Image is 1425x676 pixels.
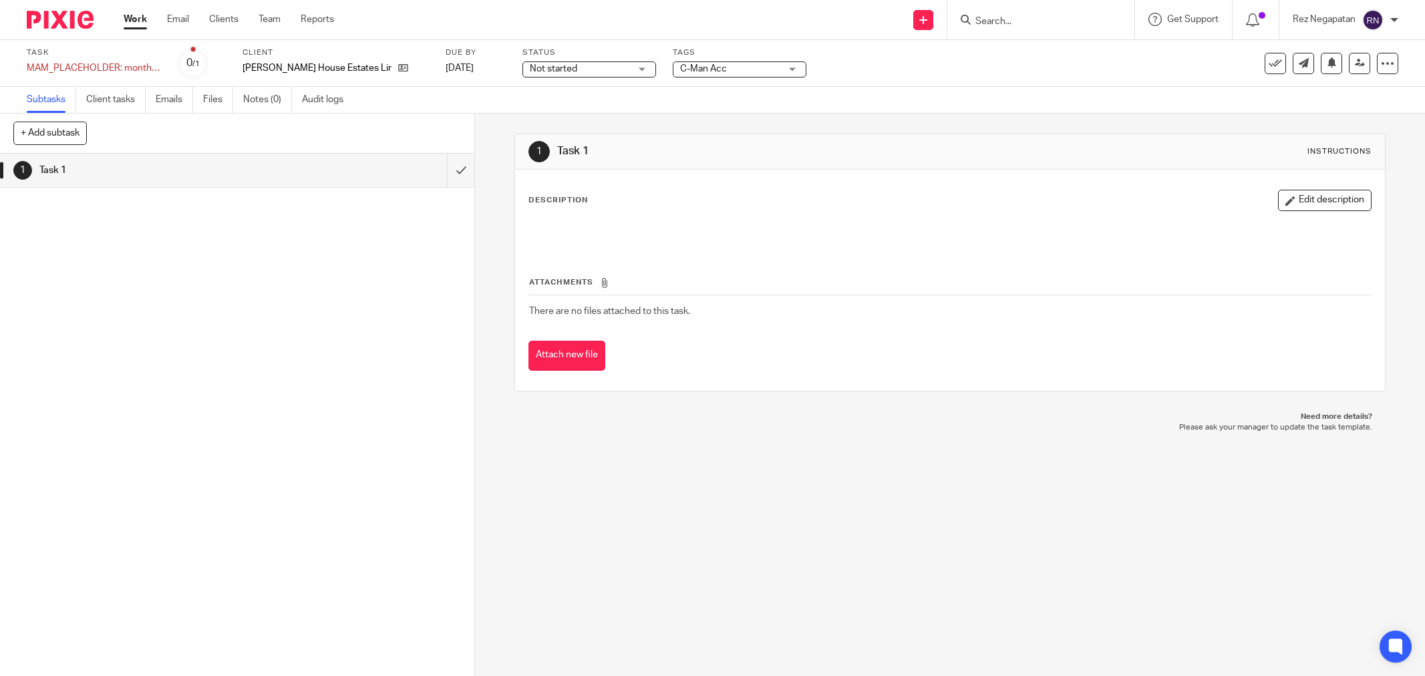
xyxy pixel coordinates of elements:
span: C-Man Acc [680,64,727,73]
img: svg%3E [1362,9,1384,31]
input: Search [974,16,1094,28]
p: Description [528,195,588,206]
a: Clients [209,13,239,26]
h1: Task 1 [557,144,979,158]
span: Attachments [529,279,593,286]
p: Rez Negapatan [1293,13,1356,26]
label: Status [522,47,656,58]
a: Subtasks [27,87,76,113]
a: Email [167,13,189,26]
span: There are no files attached to this task. [529,307,690,316]
a: Notes (0) [243,87,292,113]
div: MAM_PLACEHOLDER: monthly management accounts Jan-25 [27,61,160,75]
div: 1 [528,141,550,162]
button: + Add subtask [13,122,87,144]
label: Client [243,47,429,58]
a: Client tasks [86,87,146,113]
div: Instructions [1307,146,1372,157]
a: Audit logs [302,87,353,113]
a: Emails [156,87,193,113]
label: Tags [673,47,806,58]
a: Team [259,13,281,26]
div: 0 [186,55,200,71]
img: Pixie [27,11,94,29]
label: Task [27,47,160,58]
div: 1 [13,161,32,180]
span: [DATE] [446,63,474,73]
a: Files [203,87,233,113]
a: Work [124,13,147,26]
button: Attach new file [528,341,605,371]
p: Please ask your manager to update the task template. [528,422,1372,433]
p: Need more details? [528,411,1372,422]
button: Edit description [1278,190,1372,211]
span: Get Support [1167,15,1219,24]
a: Reports [301,13,334,26]
label: Due by [446,47,506,58]
small: /1 [192,60,200,67]
h1: Task 1 [39,160,303,180]
p: [PERSON_NAME] House Estates Limited [243,61,391,75]
span: Not started [530,64,577,73]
